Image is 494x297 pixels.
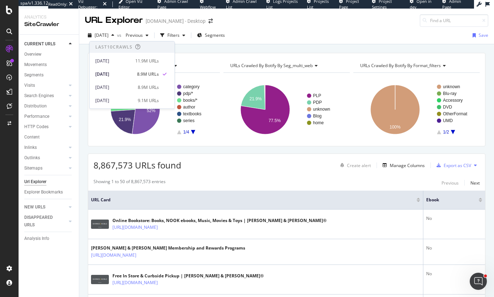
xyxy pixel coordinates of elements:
[183,98,197,103] text: books/*
[24,165,67,172] a: Sitemaps
[208,19,213,24] div: arrow-right-arrow-left
[24,188,74,196] a: Explorer Bookmarks
[24,134,40,141] div: Content
[442,180,459,186] div: Previous
[313,93,321,98] text: PLP
[135,58,159,64] div: 11.9M URLs
[24,178,74,186] a: Url Explorer
[24,113,49,120] div: Performance
[24,61,47,69] div: Movements
[360,62,441,69] span: URLs Crawled By Botify By format_filters
[426,245,482,251] div: No
[183,105,195,110] text: author
[426,271,482,277] div: No
[24,20,73,29] div: SiteCrawler
[470,180,480,186] div: Next
[229,60,343,71] h4: URLs Crawled By Botify By seg_multi_web
[313,107,330,112] text: unknown
[85,14,143,26] div: URL Explorer
[112,279,158,286] a: [URL][DOMAIN_NAME]
[24,40,55,48] div: CURRENT URLS
[146,17,206,25] div: [DOMAIN_NAME] - Desktop
[24,144,37,151] div: Inlinks
[183,118,195,123] text: series
[24,40,67,48] a: CURRENT URLS
[200,4,216,10] span: Webflow
[24,214,67,229] a: DISAPPEARED URLS
[24,235,74,242] a: Analysis Info
[183,91,193,96] text: pdp/*
[95,71,133,77] div: [DATE]
[137,71,159,77] div: 8.9M URLs
[443,91,457,96] text: Blu-ray
[313,120,324,125] text: home
[420,14,488,27] input: Find a URL
[443,84,460,89] text: unknown
[112,273,264,279] div: Free In Store & Curbside Pickup | [PERSON_NAME] & [PERSON_NAME]®
[24,134,74,141] a: Content
[95,32,109,38] span: 2025 Jun. 1st
[426,197,468,203] span: Ebook
[24,82,67,89] a: Visits
[347,162,371,168] div: Create alert
[470,30,488,41] button: Save
[24,123,67,131] a: HTTP Codes
[434,160,471,171] button: Export as CSV
[117,32,123,38] span: vs
[24,214,60,229] div: DISAPPEARED URLS
[443,98,463,103] text: Accessory
[123,32,143,38] span: Previous
[223,79,350,141] svg: A chart.
[24,71,44,79] div: Segments
[91,252,136,259] a: [URL][DOMAIN_NAME]
[94,79,220,141] svg: A chart.
[24,51,41,58] div: Overview
[95,97,133,104] div: [DATE]
[91,245,245,251] div: [PERSON_NAME] & [PERSON_NAME] Membership and Rewards Programs
[205,32,225,38] span: Segments
[389,125,400,130] text: 100%
[24,102,47,110] div: Distribution
[313,100,322,105] text: PDP
[268,118,281,123] text: 77.5%
[359,60,473,71] h4: URLs Crawled By Botify By format_filters
[24,92,54,100] div: Search Engines
[426,215,482,222] div: No
[85,30,117,41] button: [DATE]
[24,102,67,110] a: Distribution
[24,123,49,131] div: HTTP Codes
[380,161,425,170] button: Manage Columns
[183,130,189,135] text: 1/4
[48,1,67,7] div: ReadOnly:
[138,84,159,91] div: 8.9M URLs
[24,71,74,79] a: Segments
[95,44,132,50] div: Last 10 Crawls
[24,188,63,196] div: Explorer Bookmarks
[24,113,67,120] a: Performance
[94,159,181,171] span: 8,867,573 URLs found
[353,79,480,141] svg: A chart.
[112,224,158,231] a: [URL][DOMAIN_NAME]
[337,160,371,171] button: Create alert
[390,162,425,168] div: Manage Columns
[24,92,67,100] a: Search Engines
[24,61,74,69] a: Movements
[119,117,131,122] text: 21.9%
[479,32,488,38] div: Save
[444,162,471,168] div: Export as CSV
[167,32,180,38] div: Filters
[24,144,67,151] a: Inlinks
[24,82,35,89] div: Visits
[194,30,228,41] button: Segments
[470,178,480,187] button: Next
[24,154,40,162] div: Outlinks
[112,217,327,224] div: Online Bookstore: Books, NOOK ebooks, Music, Movies & Toys | [PERSON_NAME] & [PERSON_NAME]®
[230,62,313,69] span: URLs Crawled By Botify By seg_multi_web
[443,111,468,116] text: OtherFormat
[91,220,109,229] img: main image
[313,114,322,119] text: Blog
[157,30,188,41] button: Filters
[24,178,46,186] div: Url Explorer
